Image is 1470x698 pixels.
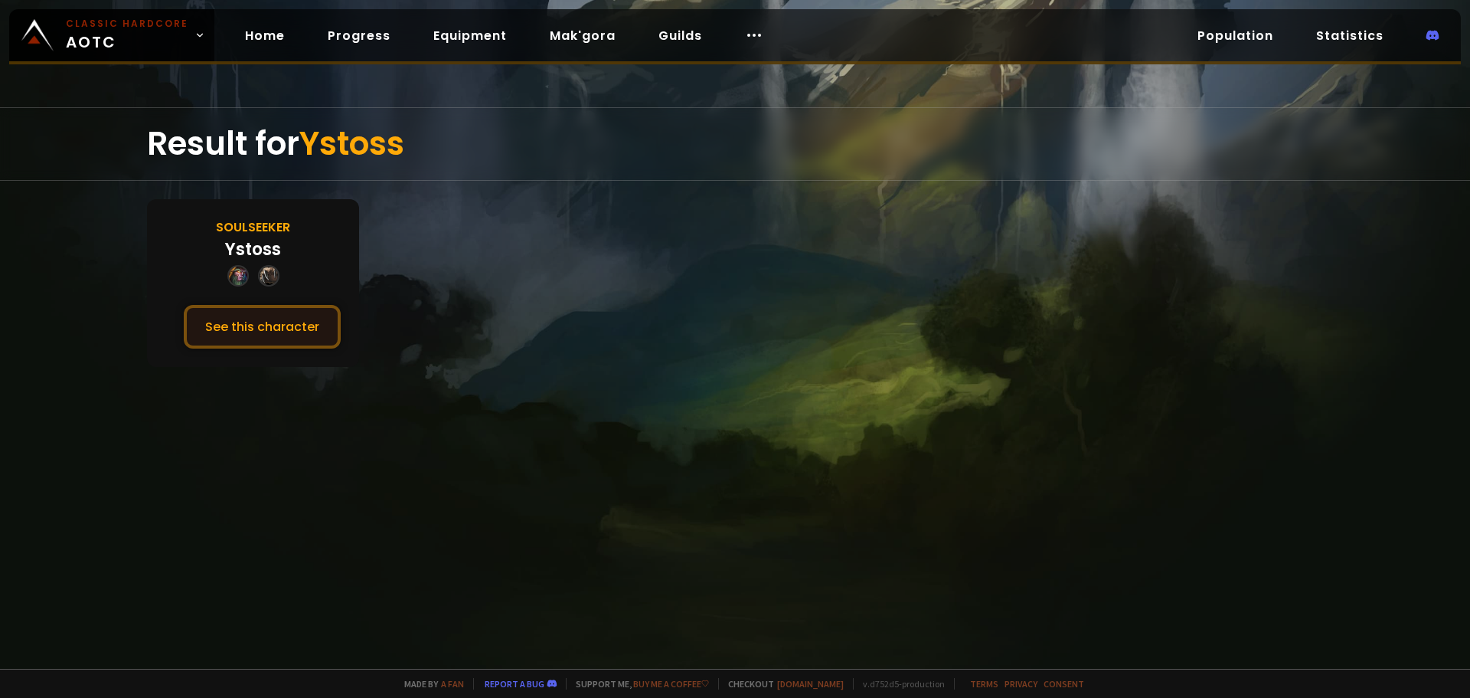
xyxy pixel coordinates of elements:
[315,20,403,51] a: Progress
[970,678,998,690] a: Terms
[233,20,297,51] a: Home
[1004,678,1037,690] a: Privacy
[66,17,188,31] small: Classic Hardcore
[421,20,519,51] a: Equipment
[299,121,404,166] span: Ystoss
[485,678,544,690] a: Report a bug
[1304,20,1396,51] a: Statistics
[216,218,290,237] div: Soulseeker
[1044,678,1084,690] a: Consent
[853,678,945,690] span: v. d752d5 - production
[66,17,188,54] span: AOTC
[9,9,214,61] a: Classic HardcoreAOTC
[147,108,1323,180] div: Result for
[537,20,628,51] a: Mak'gora
[225,237,281,262] div: Ystoss
[441,678,464,690] a: a fan
[718,678,844,690] span: Checkout
[184,305,341,349] button: See this character
[646,20,714,51] a: Guilds
[566,678,709,690] span: Support me,
[777,678,844,690] a: [DOMAIN_NAME]
[633,678,709,690] a: Buy me a coffee
[395,678,464,690] span: Made by
[1185,20,1285,51] a: Population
